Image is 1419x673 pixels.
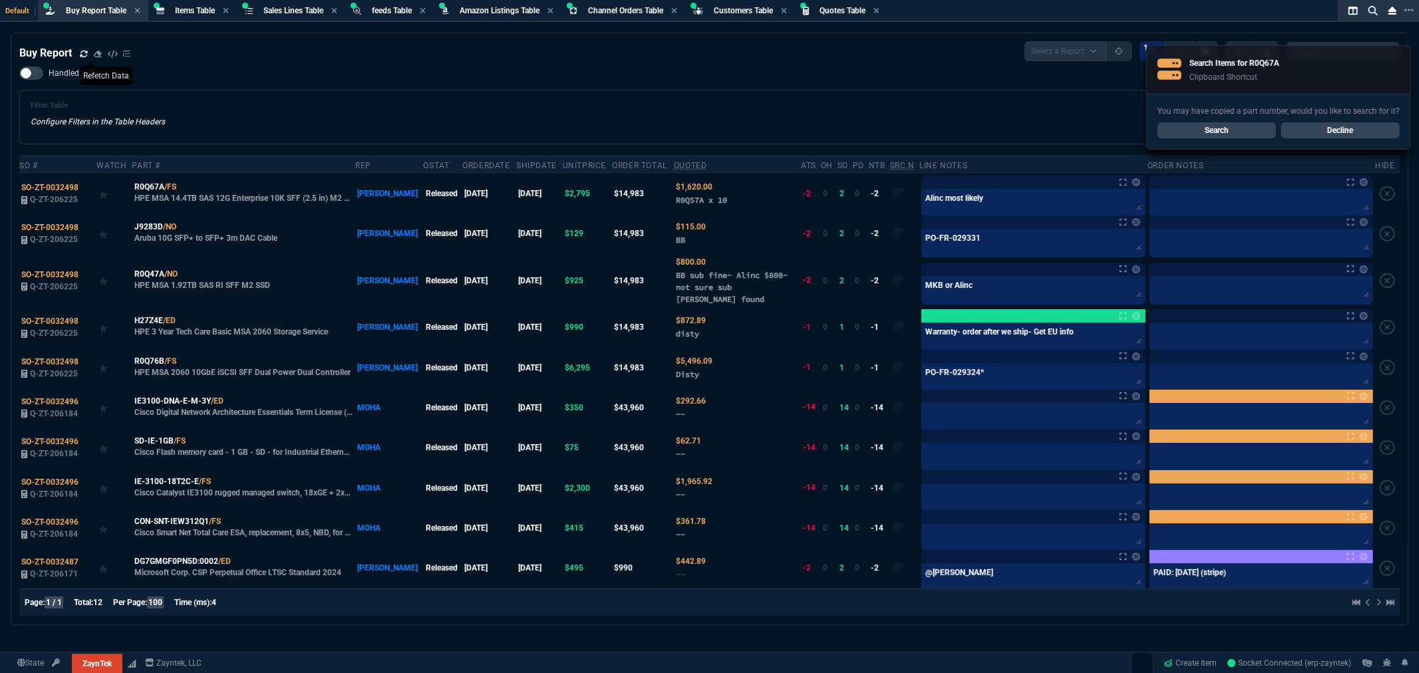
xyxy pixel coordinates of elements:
p: HPE 3 Year Tech Care Basic MSA 2060 Storage Service [134,327,328,337]
span: 0 [823,443,828,452]
nx-icon: Close Tab [671,6,677,17]
td: $415 [563,508,613,548]
td: 1 [838,307,853,347]
span: Quoted Cost [676,257,706,267]
td: $14,983 [612,254,674,307]
span: R0Q57A x 10 [676,195,727,205]
span: -- [676,569,685,579]
td: $14,983 [612,174,674,213]
td: MOHA [355,508,423,548]
a: /FS [164,355,176,367]
span: Quoted Cost [676,436,701,446]
span: SO-ZT-0032498 [21,223,79,232]
span: 0 [855,443,860,452]
span: Time (ms): [174,598,212,607]
span: Channel Orders Table [588,6,663,15]
p: Cisco Flash memory card - 1 GB - SD - for Industrial Ethernet 2000 Series [134,447,353,458]
p: Cisco Catalyst IE3100 rugged managed switch, 18xGE + 2xcombo, DIN rail mount [134,487,353,498]
td: [DATE] [462,347,516,387]
span: Total: [74,598,93,607]
td: Microsoft Corp. CSP Perpetual Office LTSC Standard 2024 [132,548,355,588]
div: NTB [869,160,885,171]
span: IE-3100-18T2C-E [134,475,199,487]
div: -14 [803,481,816,494]
span: feeds Table [372,6,412,15]
div: unitPrice [563,160,606,171]
span: Quoted Cost [676,222,706,231]
td: -14 [869,428,890,468]
span: 0 [855,363,860,372]
td: -14 [869,508,890,548]
span: 0 [823,323,828,332]
td: [DATE] [462,388,516,428]
span: Quoted Cost [676,316,706,325]
nx-icon: Close Tab [548,6,553,17]
div: oStat [423,160,449,171]
div: SO [838,160,848,171]
td: [DATE] [462,174,516,213]
td: Released [423,388,462,428]
td: $495 [563,548,613,588]
a: Create Item [1159,653,1223,673]
span: 0 [855,229,860,238]
span: 1 / 1 [45,597,63,608]
nx-icon: Close Workbench [1383,3,1402,19]
td: 1 [838,347,853,387]
td: MOHA [355,428,423,468]
nx-icon: Close Tab [331,6,337,17]
td: [DATE] [516,468,563,507]
td: 2 [838,213,853,253]
td: [DATE] [516,388,563,428]
td: Released [423,307,462,347]
td: 14 [838,388,853,428]
span: Items Table [175,6,215,15]
td: -2 [869,254,890,307]
span: -- [676,409,685,419]
a: Decline [1281,122,1400,138]
span: IE3100-DNA-E-M-3Y [134,395,211,407]
td: Released [423,548,462,588]
td: [DATE] [516,347,563,387]
span: Quoted Cost [676,182,712,192]
div: ATS [801,160,816,171]
span: Q-ZT-206225 [30,329,78,338]
td: [DATE] [516,428,563,468]
td: 14 [838,428,853,468]
div: shipDate [516,160,557,171]
span: -- [676,529,685,539]
p: Search Items for R0Q67A [1189,57,1279,69]
span: H27Z4E [134,315,163,327]
div: Add to Watchlist [99,271,130,290]
td: MOHA [355,388,423,428]
span: Quotes Table [820,6,866,15]
td: $43,960 [612,508,674,548]
td: -2 [869,213,890,253]
div: Line Notes [919,160,967,171]
td: $129 [563,213,613,253]
span: Quoted Cost [676,356,712,366]
span: SD-IE-1GB [134,435,174,447]
span: Page: [25,598,45,607]
span: Q-ZT-206225 [30,282,78,291]
span: SO-ZT-0032487 [21,557,79,567]
td: $6,295 [563,347,613,387]
td: Cisco Flash memory card - 1 GB - SD - for Industrial Ethernet 2000 Series [132,428,355,468]
span: BB [676,235,685,245]
td: HPE MSA 1.92TB SAS RI SFF M2 SSD [132,254,355,307]
span: Disty [676,369,699,379]
div: Add to Watchlist [99,519,130,537]
a: /FS [209,515,221,527]
td: 2 [838,254,853,307]
td: HPE MSA 2060 10GbE iSCSI SFF Dual Power Dual Controller [132,347,355,387]
a: /ED [163,315,176,327]
div: Add to Watchlist [99,438,130,457]
td: [DATE] [516,174,563,213]
span: DG7GMGF0PN5D:0002 [134,555,218,567]
a: /FS [164,181,176,193]
span: SO-ZT-0032496 [21,517,79,527]
td: Released [423,174,462,213]
span: Socket Connected (erp-zayntek) [1228,658,1352,668]
a: Search [1158,122,1276,138]
div: Part # [132,160,160,171]
span: Q-ZT-206184 [30,409,78,418]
